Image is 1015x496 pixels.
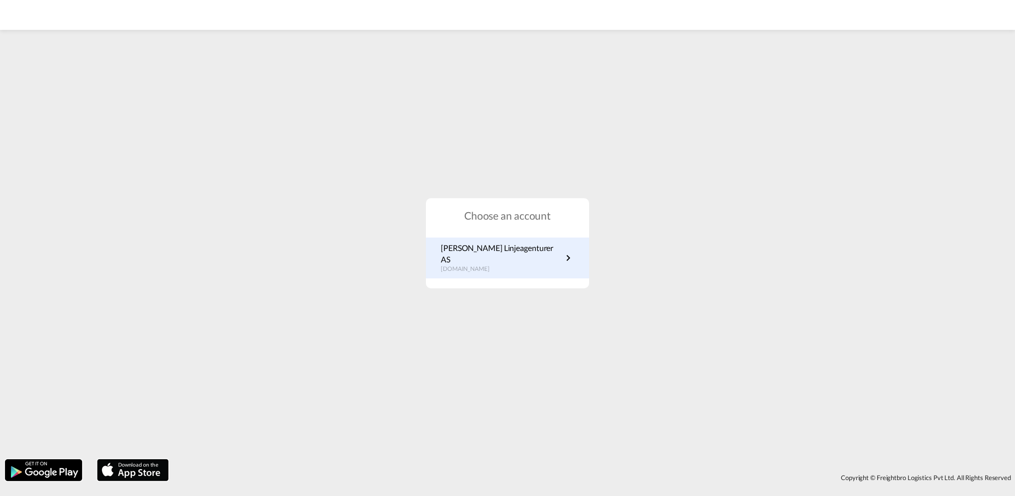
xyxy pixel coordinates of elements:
[4,458,83,482] img: google.png
[441,243,562,265] p: [PERSON_NAME] Linjeagenturer AS
[562,252,574,264] md-icon: icon-chevron-right
[96,458,170,482] img: apple.png
[174,469,1015,486] div: Copyright © Freightbro Logistics Pvt Ltd. All Rights Reserved
[441,243,574,273] a: [PERSON_NAME] Linjeagenturer AS[DOMAIN_NAME]
[426,208,589,223] h1: Choose an account
[441,265,562,273] p: [DOMAIN_NAME]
